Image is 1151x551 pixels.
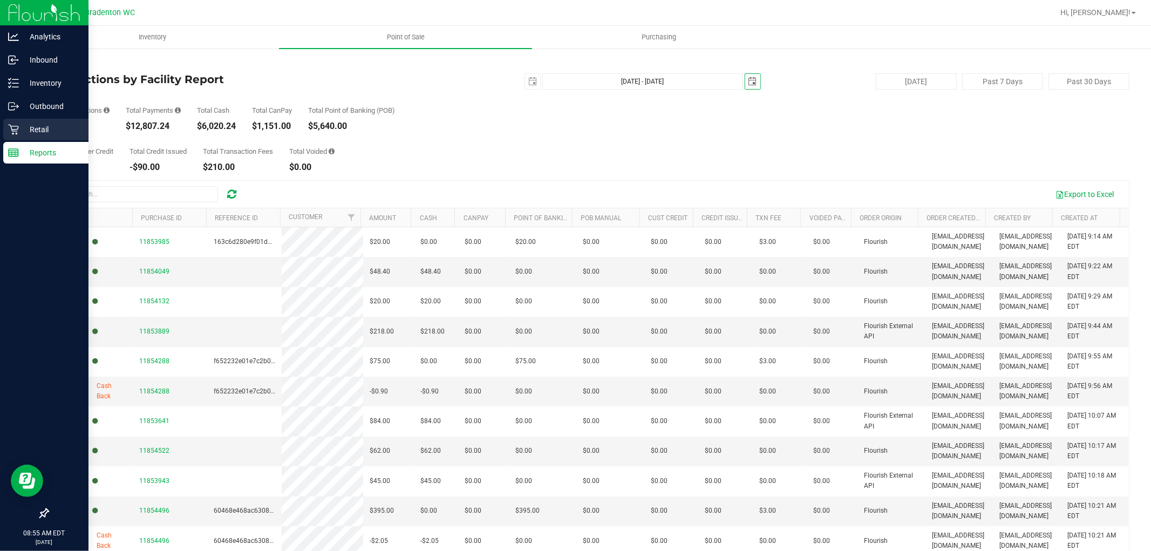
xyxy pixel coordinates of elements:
[515,536,532,546] span: $0.00
[515,386,532,397] span: $0.00
[214,507,330,514] span: 60468e468ac6308ade19caf7dc2896b4
[308,122,395,131] div: $5,640.00
[124,32,181,42] span: Inventory
[651,446,668,456] span: $0.00
[994,214,1031,222] a: Created By
[1067,261,1122,282] span: [DATE] 9:22 AM EDT
[420,416,441,426] span: $84.00
[515,326,532,337] span: $0.00
[85,8,135,17] span: Bradenton WC
[525,74,540,89] span: select
[420,267,441,277] span: $48.40
[1000,471,1055,491] span: [EMAIL_ADDRESS][DOMAIN_NAME]
[1000,501,1055,521] span: [EMAIL_ADDRESS][DOMAIN_NAME]
[759,267,776,277] span: $0.00
[5,538,84,546] p: [DATE]
[465,386,481,397] span: $0.00
[465,416,481,426] span: $0.00
[370,476,390,486] span: $45.00
[705,476,721,486] span: $0.00
[759,237,776,247] span: $3.00
[126,122,181,131] div: $12,807.24
[420,326,445,337] span: $218.00
[465,506,481,516] span: $0.00
[465,446,481,456] span: $0.00
[705,326,721,337] span: $0.00
[514,214,590,222] a: Point of Banking (POB)
[651,506,668,516] span: $0.00
[1000,232,1055,252] span: [EMAIL_ADDRESS][DOMAIN_NAME]
[759,386,776,397] span: $0.00
[583,326,600,337] span: $0.00
[876,73,957,90] button: [DATE]
[813,326,830,337] span: $0.00
[8,31,19,42] inline-svg: Analytics
[864,356,888,366] span: Flourish
[705,446,721,456] span: $0.00
[1048,185,1121,203] button: Export to Excel
[1067,291,1122,312] span: [DATE] 9:29 AM EDT
[370,386,388,397] span: -$0.90
[962,73,1043,90] button: Past 7 Days
[932,351,987,372] span: [EMAIL_ADDRESS][DOMAIN_NAME]
[932,471,987,491] span: [EMAIL_ADDRESS][DOMAIN_NAME]
[813,476,830,486] span: $0.00
[139,447,169,454] span: 11854522
[932,441,987,461] span: [EMAIL_ADDRESS][DOMAIN_NAME]
[197,122,236,131] div: $6,020.24
[583,536,600,546] span: $0.00
[1000,261,1055,282] span: [EMAIL_ADDRESS][DOMAIN_NAME]
[705,506,721,516] span: $0.00
[1067,232,1122,252] span: [DATE] 9:14 AM EDT
[139,417,169,425] span: 11853641
[126,107,181,114] div: Total Payments
[705,267,721,277] span: $0.00
[813,356,830,366] span: $0.00
[583,296,600,307] span: $0.00
[420,446,441,456] span: $62.00
[651,296,668,307] span: $0.00
[759,416,776,426] span: $0.00
[813,536,830,546] span: $0.00
[465,476,481,486] span: $0.00
[581,214,622,222] a: POB Manual
[465,356,481,366] span: $0.00
[651,476,668,486] span: $0.00
[372,32,439,42] span: Point of Sale
[26,26,279,49] a: Inventory
[651,356,668,366] span: $0.00
[1067,321,1122,342] span: [DATE] 9:44 AM EDT
[97,381,126,402] span: Cash Back
[370,536,388,546] span: -$2.05
[139,477,169,485] span: 11853943
[8,78,19,89] inline-svg: Inventory
[932,291,987,312] span: [EMAIL_ADDRESS][DOMAIN_NAME]
[1067,351,1122,372] span: [DATE] 9:55 AM EDT
[370,446,390,456] span: $62.00
[104,107,110,114] i: Count of all successful payment transactions, possibly including voids, refunds, and cash-back fr...
[1000,321,1055,342] span: [EMAIL_ADDRESS][DOMAIN_NAME]
[651,237,668,247] span: $0.00
[19,30,84,43] p: Analytics
[1000,381,1055,402] span: [EMAIL_ADDRESS][DOMAIN_NAME]
[702,214,747,222] a: Credit Issued
[214,357,329,365] span: f652232e01e7c2b06dbc59c994e1c985
[1067,381,1122,402] span: [DATE] 9:56 AM EDT
[139,268,169,275] span: 11854049
[1067,441,1122,461] span: [DATE] 10:17 AM EDT
[370,296,390,307] span: $20.00
[515,446,532,456] span: $0.00
[141,214,182,222] a: Purchase ID
[813,416,830,426] span: $0.00
[130,163,187,172] div: -$90.00
[813,237,830,247] span: $0.00
[308,107,395,114] div: Total Point of Banking (POB)
[329,148,335,155] i: Sum of all voided payment transaction amounts, excluding tips and transaction fees.
[465,296,481,307] span: $0.00
[370,356,390,366] span: $75.00
[19,77,84,90] p: Inventory
[932,321,987,342] span: [EMAIL_ADDRESS][DOMAIN_NAME]
[1067,501,1122,521] span: [DATE] 10:21 AM EDT
[465,326,481,337] span: $0.00
[583,267,600,277] span: $0.00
